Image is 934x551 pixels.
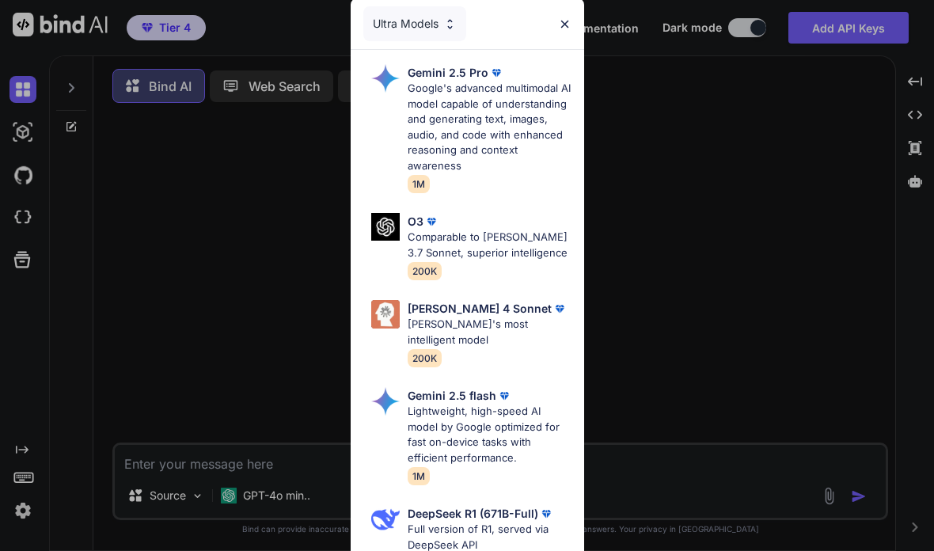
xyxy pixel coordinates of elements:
[538,506,554,522] img: premium
[558,17,571,31] img: close
[496,388,512,404] img: premium
[408,387,496,404] p: Gemini 2.5 flash
[408,404,571,465] p: Lightweight, high-speed AI model by Google optimized for fast on-device tasks with efficient perf...
[423,214,439,230] img: premium
[408,300,552,317] p: [PERSON_NAME] 4 Sonnet
[371,300,400,329] img: Pick Models
[371,213,400,241] img: Pick Models
[408,64,488,81] p: Gemini 2.5 Pro
[552,301,568,317] img: premium
[408,175,430,193] span: 1M
[408,230,571,260] p: Comparable to [PERSON_NAME] 3.7 Sonnet, superior intelligence
[371,505,400,534] img: Pick Models
[408,349,442,367] span: 200K
[488,65,504,81] img: premium
[408,317,571,348] p: [PERSON_NAME]'s most intelligent model
[363,6,466,41] div: Ultra Models
[371,387,400,416] img: Pick Models
[408,213,423,230] p: O3
[408,505,538,522] p: DeepSeek R1 (671B-Full)
[443,17,457,31] img: Pick Models
[408,81,571,173] p: Google's advanced multimodal AI model capable of understanding and generating text, images, audio...
[408,467,430,485] span: 1M
[408,262,442,280] span: 200K
[371,64,400,93] img: Pick Models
